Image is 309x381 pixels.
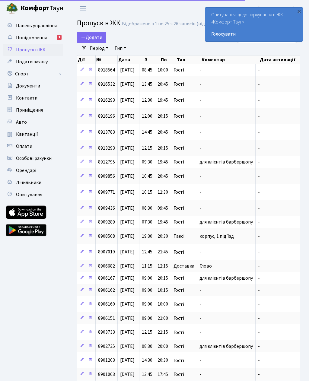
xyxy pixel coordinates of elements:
[158,129,168,135] span: 20:45
[120,81,135,87] span: [DATE]
[98,329,115,336] span: 8903733
[258,145,260,151] span: -
[98,263,115,269] span: 8906682
[258,249,260,256] span: -
[75,3,91,13] button: Переключити навігацію
[199,371,201,378] span: -
[199,189,201,195] span: -
[3,104,63,116] a: Приміщення
[174,82,184,87] span: Гості
[158,301,168,308] span: 10:00
[199,145,201,151] span: -
[142,145,152,151] span: 12:15
[57,35,62,40] div: 1
[174,234,184,239] span: Таксі
[142,159,152,165] span: 09:30
[258,233,260,240] span: -
[98,113,115,119] span: 8916196
[174,302,184,307] span: Гості
[199,315,201,322] span: -
[199,159,253,165] span: для клієнтів барбершопу
[258,67,260,73] span: -
[21,3,49,13] b: Комфорт
[158,145,168,151] span: 20:15
[142,357,152,364] span: 14:30
[258,159,260,165] span: -
[3,32,63,44] a: Повідомлення1
[3,68,63,80] a: Спорт
[120,173,135,179] span: [DATE]
[158,67,168,73] span: 10:00
[120,343,135,350] span: [DATE]
[122,21,262,27] div: Відображено з 1 по 25 з 26 записів (відфільтровано з 25 записів).
[199,249,201,256] span: -
[98,275,115,281] span: 8906167
[120,233,135,240] span: [DATE]
[199,329,201,336] span: -
[258,113,260,119] span: -
[142,233,152,240] span: 19:30
[120,329,135,336] span: [DATE]
[158,205,168,211] span: 09:45
[120,97,135,103] span: [DATE]
[237,5,302,12] a: Блєдних [PERSON_NAME]. О.
[142,219,152,225] span: 07:30
[16,179,41,186] span: Лічильники
[174,316,184,321] span: Гості
[98,67,115,73] span: 8918564
[98,145,115,151] span: 8913293
[199,357,201,364] span: -
[142,249,152,256] span: 12:45
[98,371,115,378] span: 8901063
[16,131,38,138] span: Квитанції
[201,56,259,64] th: Коментар
[96,56,118,64] th: №
[142,315,152,322] span: 09:00
[258,129,260,135] span: -
[16,59,48,65] span: Подати заявку
[174,288,184,293] span: Гості
[174,114,184,119] span: Гості
[199,113,201,119] span: -
[296,8,302,14] div: ×
[258,81,260,87] span: -
[16,95,37,101] span: Контакти
[258,219,260,225] span: -
[98,301,115,308] span: 8906160
[16,22,57,29] span: Панель управління
[144,56,160,64] th: З
[174,206,184,211] span: Гості
[16,119,27,125] span: Авто
[174,250,184,255] span: Гості
[98,173,115,179] span: 8909856
[16,34,47,41] span: Повідомлення
[258,371,260,378] span: -
[98,249,115,256] span: 8907019
[16,155,52,162] span: Особові рахунки
[199,343,253,350] span: для клієнтів барбершопу
[120,357,135,364] span: [DATE]
[142,343,152,350] span: 08:30
[16,107,43,113] span: Приміщення
[77,56,96,64] th: Дії
[3,44,63,56] a: Пропуск в ЖК
[16,83,40,89] span: Документи
[120,219,135,225] span: [DATE]
[16,167,36,174] span: Орендарі
[77,18,120,28] span: Пропуск в ЖК
[98,343,115,350] span: 8902735
[3,140,63,152] a: Оплати
[142,371,152,378] span: 13:45
[16,191,42,198] span: Опитування
[199,219,253,225] span: для клієнтів барбершопу
[158,315,168,322] span: 21:00
[120,145,135,151] span: [DATE]
[258,173,260,179] span: -
[258,357,260,364] span: -
[158,189,168,195] span: 11:30
[174,358,184,363] span: Гості
[98,129,115,135] span: 8913783
[6,2,18,14] img: logo.png
[142,173,152,179] span: 10:45
[3,80,63,92] a: Документи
